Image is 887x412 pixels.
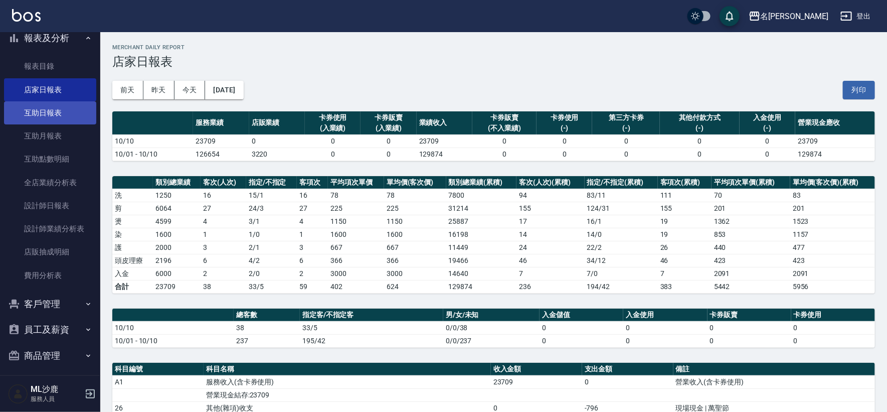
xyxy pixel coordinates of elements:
td: 0 [707,334,791,347]
td: 236 [516,280,585,293]
td: 3 / 1 [246,215,297,228]
td: 225 [328,202,384,215]
td: 剪 [112,202,153,215]
th: 支出金額 [582,363,673,376]
td: 2 [297,267,328,280]
td: 33/5 [246,280,297,293]
a: 店家日報表 [4,78,96,101]
td: 0 [472,148,537,161]
td: 237 [234,334,300,347]
td: 22 / 2 [585,241,658,254]
td: 燙 [112,215,153,228]
td: 6 [201,254,246,267]
td: 46 [658,254,712,267]
td: 16198 [446,228,516,241]
button: 客戶管理 [4,291,96,317]
button: 報表及分析 [4,25,96,51]
th: 總客數 [234,309,300,322]
td: 0 [791,321,875,334]
td: 4 [297,215,328,228]
div: 卡券販賣 [475,112,534,123]
th: 店販業績 [249,111,305,135]
a: 互助點數明細 [4,148,96,171]
td: 31214 [446,202,516,215]
td: 4 / 2 [246,254,297,267]
img: Person [8,384,28,404]
td: 440 [712,241,790,254]
img: Logo [12,9,41,22]
td: 0 [305,134,361,148]
td: 27 [201,202,246,215]
button: [DATE] [205,81,243,99]
td: 201 [712,202,790,215]
th: 服務業績 [193,111,249,135]
a: 費用分析表 [4,264,96,287]
td: 1250 [153,189,201,202]
td: 3220 [249,148,305,161]
td: 34 / 12 [585,254,658,267]
td: 0 [582,375,673,388]
td: 1600 [153,228,201,241]
td: 10/01 - 10/10 [112,148,193,161]
th: 客次(人次)(累積) [516,176,585,189]
td: 7800 [446,189,516,202]
td: 1362 [712,215,790,228]
td: 23709 [193,134,249,148]
button: 今天 [174,81,206,99]
td: 23709 [417,134,472,148]
td: 7 [658,267,712,280]
td: 23709 [491,375,582,388]
th: 卡券使用 [791,309,875,322]
button: 列印 [843,81,875,99]
th: 指定/不指定 [246,176,297,189]
td: 853 [712,228,790,241]
th: 類別總業績(累積) [446,176,516,189]
td: 38 [234,321,300,334]
td: 1150 [328,215,384,228]
button: save [720,6,740,26]
td: 1150 [384,215,446,228]
td: 83 [790,189,875,202]
div: 入金使用 [742,112,793,123]
td: 0 [740,134,795,148]
a: 報表目錄 [4,55,96,78]
div: (不入業績) [475,123,534,133]
th: 卡券販賣 [707,309,791,322]
td: 0 [472,134,537,148]
table: a dense table [112,111,875,161]
td: 0 [791,334,875,347]
td: 0 [660,134,740,148]
th: 科目編號 [112,363,204,376]
td: 129874 [446,280,516,293]
th: 客次(人次) [201,176,246,189]
td: 0 [592,134,660,148]
td: 14640 [446,267,516,280]
th: 類別總業績 [153,176,201,189]
button: 登出 [836,7,875,26]
td: 24 / 3 [246,202,297,215]
td: 頭皮理療 [112,254,153,267]
td: 26 [658,241,712,254]
td: 78 [328,189,384,202]
td: 94 [516,189,585,202]
td: 7 [516,267,585,280]
td: 129874 [795,148,875,161]
td: 46 [516,254,585,267]
td: 1157 [790,228,875,241]
td: 營業收入(含卡券使用) [673,375,875,388]
td: 83 / 11 [585,189,658,202]
div: (-) [742,123,793,133]
td: 3 [297,241,328,254]
td: 23709 [153,280,201,293]
td: 1 / 0 [246,228,297,241]
th: 科目名稱 [204,363,491,376]
td: 6000 [153,267,201,280]
button: 商品管理 [4,343,96,369]
th: 業績收入 [417,111,472,135]
th: 平均項次單價(累積) [712,176,790,189]
td: 78 [384,189,446,202]
td: 19466 [446,254,516,267]
td: 6 [297,254,328,267]
td: 護 [112,241,153,254]
td: 477 [790,241,875,254]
